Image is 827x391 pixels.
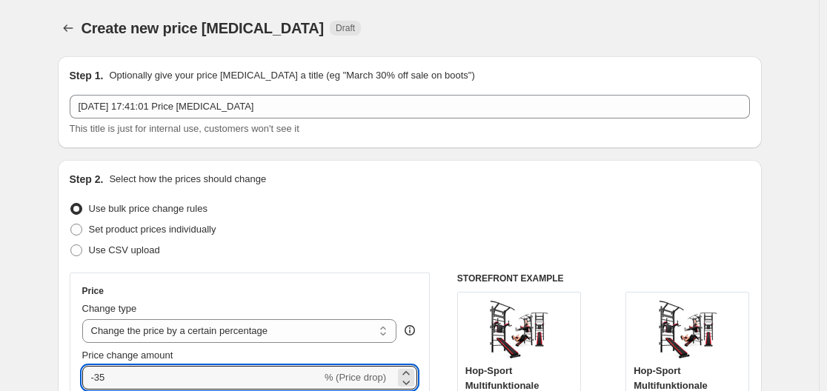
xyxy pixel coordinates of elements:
input: -15 [82,366,322,390]
h6: STOREFRONT EXAMPLE [457,273,750,284]
img: 712NbGE1RZL_80x.jpg [489,300,548,359]
span: Change type [82,303,137,314]
span: Price change amount [82,350,173,361]
span: Use bulk price change rules [89,203,207,214]
span: This title is just for internal use, customers won't see it [70,123,299,134]
input: 30% off holiday sale [70,95,750,118]
p: Select how the prices should change [109,172,266,187]
span: Use CSV upload [89,244,160,255]
div: help [402,323,417,338]
span: Create new price [MEDICAL_DATA] [82,20,325,36]
button: Price change jobs [58,18,79,39]
h2: Step 2. [70,172,104,187]
h2: Step 1. [70,68,104,83]
span: % (Price drop) [325,372,386,383]
p: Optionally give your price [MEDICAL_DATA] a title (eg "March 30% off sale on boots") [109,68,474,83]
h3: Price [82,285,104,297]
img: 712NbGE1RZL_80x.jpg [658,300,717,359]
span: Set product prices individually [89,224,216,235]
span: Draft [336,22,355,34]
